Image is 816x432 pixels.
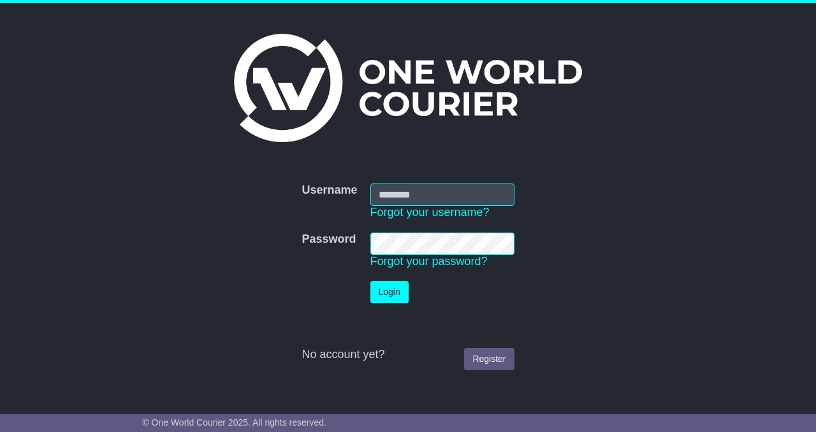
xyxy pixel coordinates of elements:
a: Forgot your username? [370,206,490,219]
span: © One World Courier 2025. All rights reserved. [142,417,326,428]
a: Register [464,348,514,370]
label: Username [302,184,357,198]
a: Forgot your password? [370,255,488,268]
label: Password [302,233,356,247]
div: No account yet? [302,348,514,362]
button: Login [370,281,409,303]
img: One World [234,34,582,142]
